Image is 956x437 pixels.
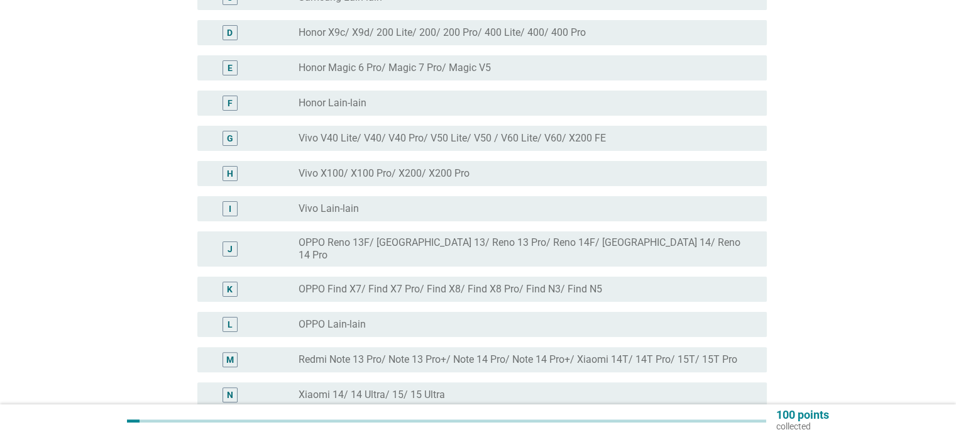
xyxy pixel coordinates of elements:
[299,353,737,366] label: Redmi Note 13 Pro/ Note 13 Pro+/ Note 14 Pro/ Note 14 Pro+/ Xiaomi 14T/ 14T Pro/ 15T/ 15T Pro
[299,62,491,74] label: Honor Magic 6 Pro/ Magic 7 Pro/ Magic V5
[299,167,470,180] label: Vivo X100/ X100 Pro/ X200/ X200 Pro
[299,202,359,215] label: Vivo Lain-lain
[299,283,602,296] label: OPPO Find X7/ Find X7 Pro/ Find X8/ Find X8 Pro/ Find N3/ Find N5
[227,389,233,402] div: N
[227,283,233,296] div: K
[299,318,366,331] label: OPPO Lain-lain
[776,409,829,421] p: 100 points
[299,97,366,109] label: Honor Lain-lain
[227,132,233,145] div: G
[227,167,233,180] div: H
[228,97,233,110] div: F
[299,236,746,262] label: OPPO Reno 13F/ [GEOGRAPHIC_DATA] 13/ Reno 13 Pro/ Reno 14F/ [GEOGRAPHIC_DATA] 14/ Reno 14 Pro
[226,353,234,367] div: M
[228,243,233,256] div: J
[228,318,233,331] div: L
[228,62,233,75] div: E
[776,421,829,432] p: collected
[229,202,231,216] div: I
[299,26,586,39] label: Honor X9c/ X9d/ 200 Lite/ 200/ 200 Pro/ 400 Lite/ 400/ 400 Pro
[227,26,233,40] div: D
[299,132,606,145] label: Vivo V40 Lite/ V40/ V40 Pro/ V50 Lite/ V50 / V60 Lite/ V60/ X200 FE
[299,389,445,401] label: Xiaomi 14/ 14 Ultra/ 15/ 15 Ultra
